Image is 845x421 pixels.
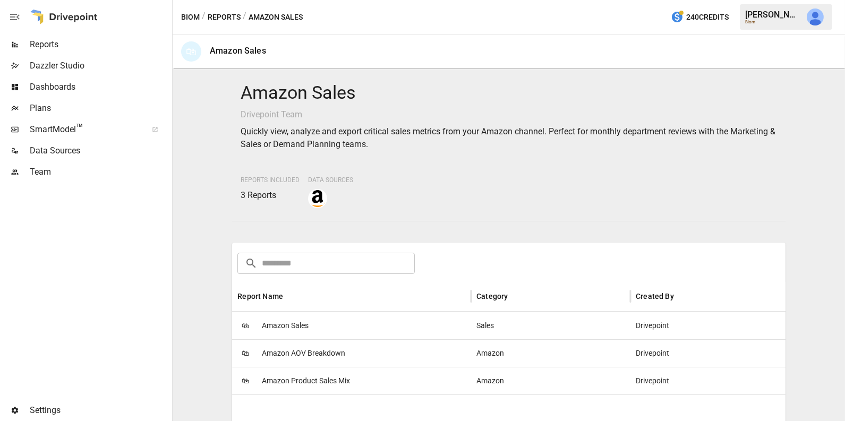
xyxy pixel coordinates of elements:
span: Reports Included [241,176,300,184]
button: Reports [208,11,241,24]
span: Dashboards [30,81,170,93]
span: Amazon Product Sales Mix [262,367,350,394]
div: Drivepoint [630,312,790,339]
span: ™ [76,122,83,135]
span: Plans [30,102,170,115]
span: 🛍 [237,373,253,389]
h4: Amazon Sales [241,82,777,104]
button: Sort [509,289,524,304]
div: / [202,11,206,24]
div: Biom [745,20,800,24]
button: Julie Wilton [800,2,830,32]
span: Data Sources [308,176,353,184]
div: Amazon [471,339,630,367]
p: Drivepoint Team [241,108,777,121]
span: Team [30,166,170,178]
img: amazon [309,190,326,207]
span: 🛍 [237,317,253,333]
span: Reports [30,38,170,51]
button: Sort [675,289,690,304]
button: 240Credits [667,7,733,27]
div: Drivepoint [630,339,790,367]
span: 240 Credits [686,11,729,24]
img: Julie Wilton [807,8,824,25]
div: Sales [471,312,630,339]
span: Amazon AOV Breakdown [262,340,345,367]
div: Category [476,292,508,300]
button: Biom [181,11,200,24]
span: SmartModel [30,123,140,136]
span: Settings [30,404,170,417]
div: Amazon Sales [210,46,266,56]
p: Quickly view, analyze and export critical sales metrics from your Amazon channel. Perfect for mon... [241,125,777,151]
div: 🛍 [181,41,201,62]
span: Data Sources [30,144,170,157]
div: Report Name [237,292,283,300]
div: / [243,11,246,24]
div: Drivepoint [630,367,790,394]
span: Dazzler Studio [30,59,170,72]
div: [PERSON_NAME] [745,10,800,20]
div: Amazon [471,367,630,394]
span: Amazon Sales [262,312,309,339]
div: Created By [636,292,674,300]
button: Sort [284,289,299,304]
span: 🛍 [237,345,253,361]
p: 3 Reports [241,189,300,202]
